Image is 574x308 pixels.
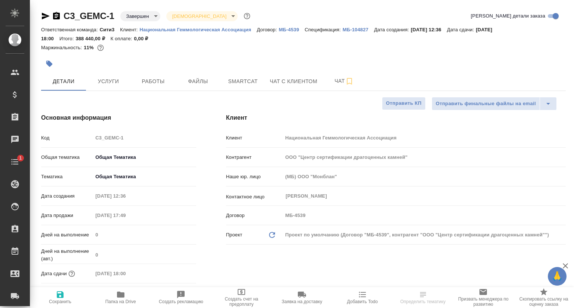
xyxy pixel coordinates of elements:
p: Клиент [226,134,283,142]
a: МБ-104827 [343,26,374,32]
input: Пустое поле [283,132,566,143]
span: 1 [15,154,26,162]
a: МБ-4539 [279,26,305,32]
button: Отправить КП [382,97,426,110]
button: Скопировать ссылку для ЯМессенджера [41,12,50,21]
button: Если добавить услуги и заполнить их объемом, то дата рассчитается автоматически [67,269,77,279]
span: Определить тематику [400,299,445,304]
p: Дней на выполнение [41,231,93,239]
svg: Подписаться [345,77,354,86]
div: Общая Тематика [93,170,196,183]
span: Отправить КП [386,99,422,108]
input: Пустое поле [93,268,158,279]
p: Контрагент [226,154,283,161]
span: Детали [46,77,81,86]
a: C3_GEMC-1 [64,11,114,21]
button: Призвать менеджера по развитию [453,287,513,308]
span: Работы [135,77,171,86]
span: Создать счет на предоплату [216,296,267,307]
p: Спецификация: [305,27,342,32]
button: Доп статусы указывают на важность/срочность заказа [242,11,252,21]
span: Услуги [90,77,126,86]
span: Папка на Drive [105,299,136,304]
span: [PERSON_NAME] детали заказа [471,12,545,20]
div: Общая Тематика [93,151,196,164]
p: Ответственная команда: [41,27,100,32]
p: Общая тематика [41,154,93,161]
p: Дата продажи [41,212,93,219]
input: Пустое поле [93,249,196,260]
h4: Клиент [226,113,566,122]
span: Отправить финальные файлы на email [436,100,536,108]
button: [DEMOGRAPHIC_DATA] [170,13,229,19]
p: Договор: [257,27,279,32]
button: Скопировать ссылку на оценку заказа [513,287,574,308]
span: Smartcat [225,77,261,86]
button: Добавить тэг [41,56,58,72]
span: Скопировать ссылку на оценку заказа [518,296,570,307]
span: Создать рекламацию [159,299,203,304]
p: Дата сдачи: [447,27,476,32]
button: Завершен [124,13,151,19]
span: Заявка на доставку [282,299,322,304]
button: Создать рекламацию [151,287,212,308]
p: Проект [226,231,243,239]
button: Создать счет на предоплату [211,287,272,308]
p: Дата сдачи [41,270,67,277]
p: Итого: [59,36,75,41]
span: Файлы [180,77,216,86]
span: Призвать менеджера по развитию [457,296,509,307]
button: Скопировать ссылку [52,12,61,21]
p: Контактное лицо [226,193,283,201]
button: Определить тематику [393,287,453,308]
button: Сохранить [30,287,90,308]
p: 0,00 ₽ [134,36,154,41]
p: Тематика [41,173,93,180]
input: Пустое поле [283,210,566,221]
input: Пустое поле [93,191,158,201]
p: Маржинальность: [41,45,84,50]
p: [DATE] 12:36 [411,27,447,32]
h4: Основная информация [41,113,196,122]
span: Добавить Todo [347,299,378,304]
button: 288200.00 RUB; [96,43,105,53]
button: 🙏 [548,267,567,286]
p: Дата создания: [374,27,411,32]
span: Чат [326,76,362,86]
p: 388 440,00 ₽ [75,36,110,41]
div: Проект по умолчанию (Договор "МБ-4539", контрагент "ООО "Центр сертификации драгоценных камней"") [283,229,566,241]
button: Папка на Drive [90,287,151,308]
p: К оплате: [111,36,134,41]
a: Национальная Геммологическая Ассоциация [140,26,257,32]
input: Пустое поле [93,210,158,221]
p: 11% [84,45,95,50]
p: Сити3 [100,27,120,32]
a: 1 [2,153,28,171]
p: Клиент: [120,27,139,32]
div: Завершен [166,11,238,21]
span: 🙏 [551,268,564,284]
input: Пустое поле [283,171,566,182]
button: Отправить финальные файлы на email [432,97,540,110]
p: Национальная Геммологическая Ассоциация [140,27,257,32]
span: Сохранить [49,299,71,304]
span: Чат с клиентом [270,77,317,86]
input: Пустое поле [93,132,196,143]
input: Пустое поле [283,152,566,163]
div: Завершен [120,11,160,21]
p: Код [41,134,93,142]
p: Наше юр. лицо [226,173,283,180]
button: Добавить Todo [332,287,393,308]
p: МБ-104827 [343,27,374,32]
p: МБ-4539 [279,27,305,32]
div: split button [432,97,557,110]
p: Дата создания [41,192,93,200]
input: Пустое поле [93,229,196,240]
p: Дней на выполнение (авт.) [41,248,93,263]
button: Заявка на доставку [272,287,332,308]
p: Договор [226,212,283,219]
